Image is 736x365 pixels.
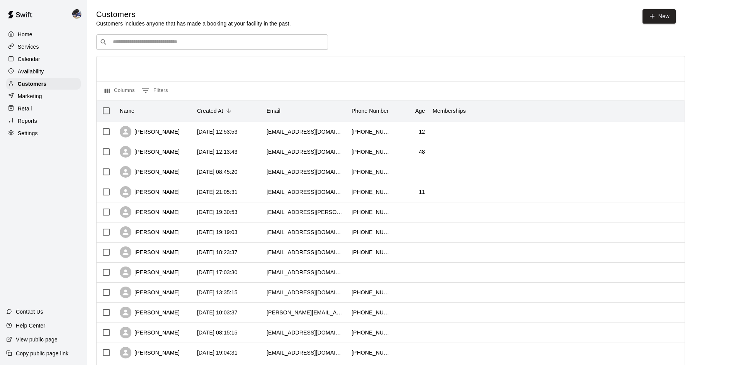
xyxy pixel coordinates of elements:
div: [PERSON_NAME] [120,347,180,358]
p: Retail [18,105,32,112]
div: Kevin Chandler [71,6,87,22]
div: tapatia_nena@hotmail.com [267,128,344,136]
div: Created At [193,100,263,122]
div: rociioharo@gmail.com [267,168,344,176]
div: nzinga.parris@gmail.com [267,208,344,216]
div: brendina1099@gmail.com [267,349,344,357]
div: 2025-08-11 13:35:15 [197,289,238,296]
p: Customers includes anyone that has made a booking at your facility in the past. [96,20,291,27]
p: Reports [18,117,37,125]
p: Customers [18,80,46,88]
div: Memberships [429,100,545,122]
div: bowfam2011@gmail.com [267,228,344,236]
a: Services [6,41,81,53]
div: +18183075955 [352,289,390,296]
div: +18184978863 [352,349,390,357]
button: Show filters [140,85,170,97]
div: 2025-08-11 17:03:30 [197,268,238,276]
a: Customers [6,78,81,90]
div: Email [263,100,348,122]
div: dlandxr@gmail.com [267,268,344,276]
p: Home [18,31,32,38]
div: +18185995050 [352,228,390,236]
button: Sort [223,105,234,116]
div: michr1085@yahoo.com [267,329,344,336]
div: 2025-08-13 12:13:43 [197,148,238,156]
div: [PERSON_NAME] [120,146,180,158]
div: +16467841474 [352,208,390,216]
p: Help Center [16,322,45,329]
button: Select columns [103,85,137,97]
p: Settings [18,129,38,137]
p: Services [18,43,39,51]
div: [PERSON_NAME] [120,206,180,218]
p: Copy public page link [16,350,68,357]
div: Name [120,100,134,122]
div: Email [267,100,280,122]
div: 2025-08-11 21:05:31 [197,188,238,196]
h5: Customers [96,9,291,20]
div: ryanjramos@mac.com [267,188,344,196]
p: View public page [16,336,58,343]
div: [PERSON_NAME] [120,186,180,198]
a: Home [6,29,81,40]
div: Phone Number [352,100,389,122]
div: hensley.susan@yahoo.com [267,309,344,316]
a: Marketing [6,90,81,102]
div: [PERSON_NAME] [120,226,180,238]
div: [PERSON_NAME] [120,246,180,258]
div: alcorylee@gmail.com [267,289,344,296]
div: 2025-08-11 08:15:15 [197,329,238,336]
img: Kevin Chandler [72,9,82,19]
div: 12 [419,128,425,136]
div: +18187238207 [352,168,390,176]
div: +18186215165 [352,128,390,136]
div: [PERSON_NAME] [120,327,180,338]
a: Settings [6,127,81,139]
div: +17472463050 [352,148,390,156]
div: +18186244646 [352,188,390,196]
div: chengs2005@gmail.com [267,248,344,256]
div: Memberships [433,100,466,122]
div: +18184310798 [352,309,390,316]
div: 2025-08-11 18:23:37 [197,248,238,256]
div: 2025-08-11 19:19:03 [197,228,238,236]
div: 2025-08-12 08:45:20 [197,168,238,176]
div: Age [394,100,429,122]
p: Availability [18,68,44,75]
div: 11 [419,188,425,196]
a: Reports [6,115,81,127]
div: Age [415,100,425,122]
div: Name [116,100,193,122]
div: 2025-08-10 19:04:31 [197,349,238,357]
p: Calendar [18,55,40,63]
div: 2025-08-11 19:30:53 [197,208,238,216]
div: [PERSON_NAME] [120,267,180,278]
div: [PERSON_NAME] [120,307,180,318]
div: +18185775626 [352,329,390,336]
a: Retail [6,103,81,114]
div: [PERSON_NAME] [120,166,180,178]
a: Calendar [6,53,81,65]
div: [PERSON_NAME] [120,126,180,138]
div: Phone Number [348,100,394,122]
a: New [643,9,676,24]
div: 2025-08-16 12:53:53 [197,128,238,136]
div: [PERSON_NAME] [120,287,180,298]
div: silvanom1976@gmail.com [267,148,344,156]
div: Search customers by name or email [96,34,328,50]
div: 48 [419,148,425,156]
div: 2025-08-11 10:03:37 [197,309,238,316]
p: Contact Us [16,308,43,316]
p: Marketing [18,92,42,100]
a: Availability [6,66,81,77]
